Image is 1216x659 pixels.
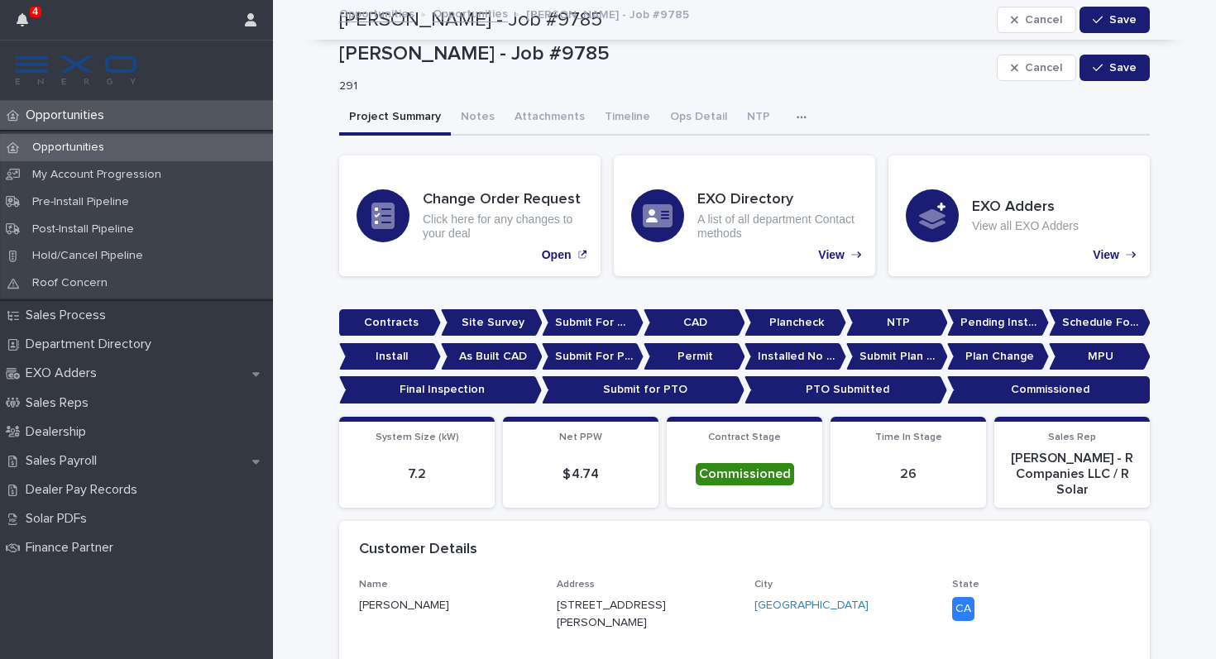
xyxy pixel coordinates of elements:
p: Commissioned [947,376,1150,404]
button: Project Summary [339,101,451,136]
p: My Account Progression [19,168,175,182]
span: Net PPW [559,432,602,442]
div: CA [952,597,974,621]
a: Opportunities [339,3,414,22]
p: Opportunities [19,141,117,155]
a: Opportunities [433,3,508,22]
p: [STREET_ADDRESS][PERSON_NAME] [557,597,695,632]
p: [PERSON_NAME] - Job #9785 [339,42,990,66]
div: Commissioned [696,463,794,485]
p: View all EXO Adders [972,219,1079,233]
p: [PERSON_NAME] - Job #9785 [526,4,689,22]
p: CAD [644,309,745,337]
img: FKS5r6ZBThi8E5hshIGi [13,54,139,87]
p: Schedule For Install [1049,309,1151,337]
p: A list of all department Contact methods [697,213,858,241]
p: $ 4.74 [513,466,649,482]
h3: EXO Directory [697,191,858,209]
p: Plan Change [947,343,1049,370]
p: EXO Adders [19,365,110,381]
a: View [888,155,1150,276]
button: NTP [737,101,780,136]
p: 291 [339,79,984,93]
p: NTP [846,309,948,337]
p: Plancheck [744,309,846,337]
p: 26 [840,466,976,482]
p: Install [339,343,441,370]
p: View [818,248,845,262]
span: Contract Stage [708,432,781,442]
p: Dealership [19,424,99,440]
p: Submit for PTO [542,376,744,404]
button: Timeline [595,101,660,136]
p: Submit Plan Change [846,343,948,370]
p: Final Inspection [339,376,542,404]
button: Save [1080,55,1150,81]
a: Open [339,155,601,276]
p: Post-Install Pipeline [19,222,147,236]
p: As Built CAD [441,343,543,370]
span: Save [1109,62,1137,74]
button: Ops Detail [660,101,737,136]
h3: EXO Adders [972,198,1079,217]
p: Site Survey [441,309,543,337]
p: View [1093,248,1119,262]
p: Department Directory [19,337,165,352]
h2: Customer Details [359,541,477,559]
p: [PERSON_NAME] [359,597,537,614]
p: Open [542,248,572,262]
p: Permit [644,343,745,370]
span: Name [359,580,388,590]
span: Time In Stage [875,432,942,442]
p: Dealer Pay Records [19,482,151,498]
button: Attachments [505,101,595,136]
span: City [754,580,773,590]
p: MPU [1049,343,1151,370]
button: Cancel [997,55,1076,81]
p: Pre-Install Pipeline [19,195,142,209]
span: System Size (kW) [376,432,459,442]
a: View [614,155,875,276]
span: Address [557,580,595,590]
span: Sales Rep [1048,432,1096,442]
p: [PERSON_NAME] - R Companies LLC / R Solar [1004,451,1140,499]
button: Notes [451,101,505,136]
p: Roof Concern [19,276,121,290]
p: Sales Reps [19,395,102,411]
p: Pending Install Task [947,309,1049,337]
p: Hold/Cancel Pipeline [19,249,156,263]
p: Submit For CAD [542,309,644,337]
span: Cancel [1025,62,1062,74]
p: Installed No Permit [744,343,846,370]
p: 4 [32,6,38,17]
span: State [952,580,979,590]
p: Click here for any changes to your deal [423,213,583,241]
p: Submit For Permit [542,343,644,370]
div: 4 [17,10,38,40]
a: [GEOGRAPHIC_DATA] [754,597,869,614]
p: Finance Partner [19,540,127,556]
p: Opportunities [19,107,117,123]
h3: Change Order Request [423,191,583,209]
p: Sales Process [19,308,119,323]
p: Sales Payroll [19,453,110,469]
p: PTO Submitted [744,376,947,404]
p: Contracts [339,309,441,337]
p: Solar PDFs [19,511,100,527]
p: 7.2 [349,466,485,482]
